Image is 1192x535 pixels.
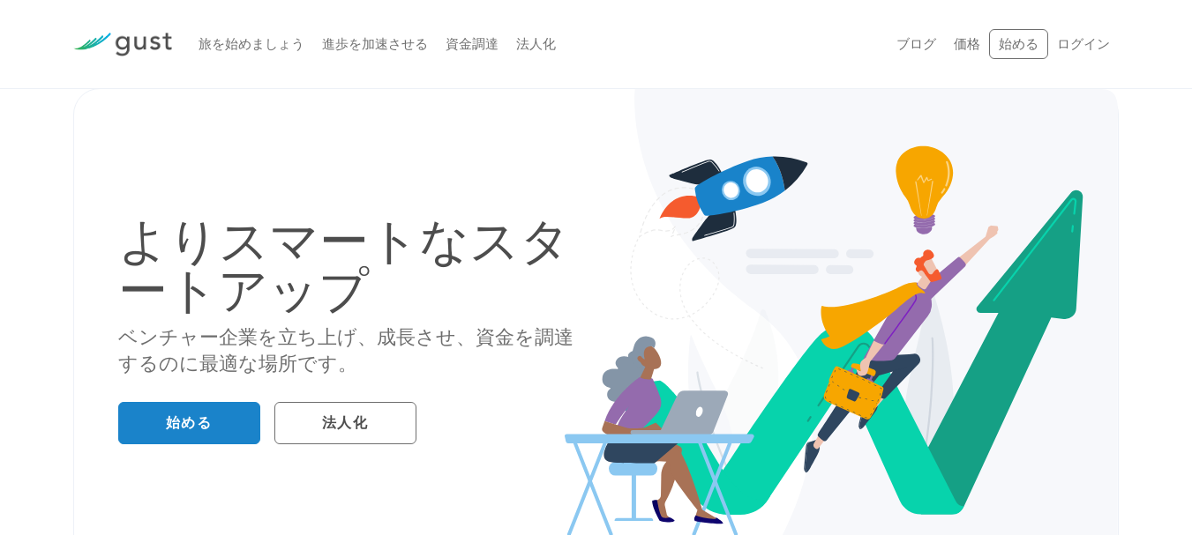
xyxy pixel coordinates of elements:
a: ログイン [1057,36,1110,52]
a: 始める [989,29,1048,60]
a: 始める [118,402,260,444]
a: 進歩を加速させる [322,36,428,52]
a: 価格 [954,36,980,52]
a: ブログ [896,36,936,52]
img: ガストロゴ [73,33,172,56]
a: 旅を始めましょう [199,36,304,52]
a: 法人化 [274,402,416,444]
a: 資金調達 [446,36,499,52]
font: ベンチャー企業を立ち上げ、成長させ、資金を調達するのに最適な場所です。 [118,326,574,375]
a: 法人化 [516,36,556,52]
font: よりスマートなスタートアップ [118,213,570,321]
font: 法人化 [322,414,369,432]
font: 始める [166,414,213,432]
font: 始める [999,36,1038,52]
